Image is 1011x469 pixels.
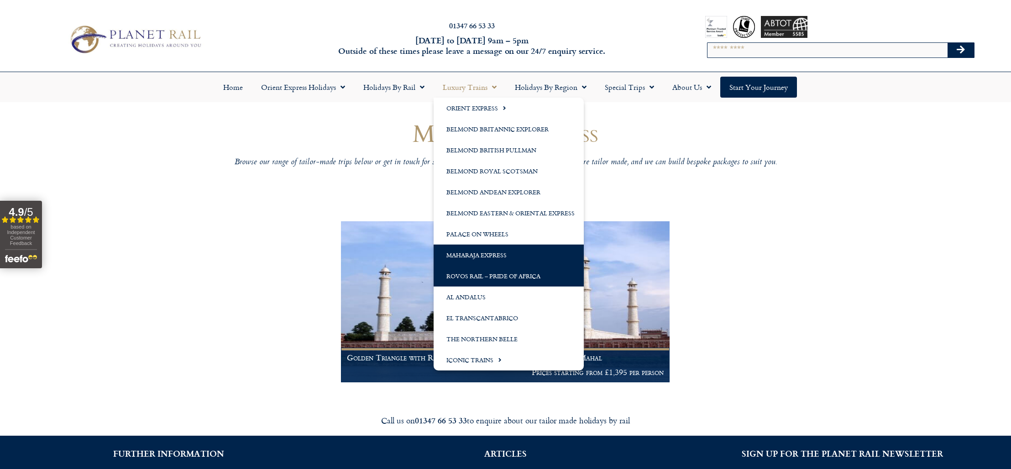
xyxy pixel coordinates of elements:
ul: Luxury Trains [434,98,584,370]
a: About Us [663,77,720,98]
img: Planet Rail Train Holidays Logo [65,22,204,57]
a: Special Trips [596,77,663,98]
a: Holidays by Region [506,77,596,98]
p: Prices starting from £1,395 per person [347,368,664,377]
h6: [DATE] to [DATE] 9am – 5pm Outside of these times please leave a message on our 24/7 enquiry serv... [272,35,672,57]
strong: 01347 66 53 33 [415,414,467,426]
a: Al Andalus [434,287,584,307]
a: Maharaja Express [434,245,584,266]
a: 01347 66 53 33 [449,20,495,31]
a: Holidays by Rail [354,77,434,98]
a: Golden Triangle with Ranthambore – Trains, Tigers and the Taj Mahal Prices starting from £1,395 p... [341,221,671,383]
a: Home [214,77,252,98]
a: Rovos Rail – Pride of Africa [434,266,584,287]
h2: ARTICLES [351,449,660,458]
a: Orient Express [434,98,584,119]
h2: FURTHER INFORMATION [14,449,323,458]
a: Iconic Trains [434,349,584,370]
a: Belmond Royal Scotsman [434,161,584,182]
h1: Golden Triangle with Ranthambore – Trains, Tigers and the Taj Mahal [347,353,664,362]
a: Orient Express Holidays [252,77,354,98]
a: Belmond British Pullman [434,140,584,161]
a: Belmond Andean Explorer [434,182,584,203]
button: Search [948,43,974,57]
a: El Transcantabrico [434,307,584,328]
h2: SIGN UP FOR THE PLANET RAIL NEWSLETTER [688,449,997,458]
a: The Northern Belle [434,328,584,349]
nav: Menu [5,77,1006,98]
a: Palace on Wheels [434,224,584,245]
p: Browse our range of tailor-made trips below or get in touch for something special – remember all ... [232,157,780,168]
a: Belmond Britannic Explorer [434,119,584,140]
a: Luxury Trains [434,77,506,98]
a: Start your Journey [720,77,797,98]
a: Belmond Eastern & Oriental Express [434,203,584,224]
div: Call us on to enquire about our tailor made holidays by rail [250,415,761,426]
h1: Maharaja Express [232,120,780,146]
